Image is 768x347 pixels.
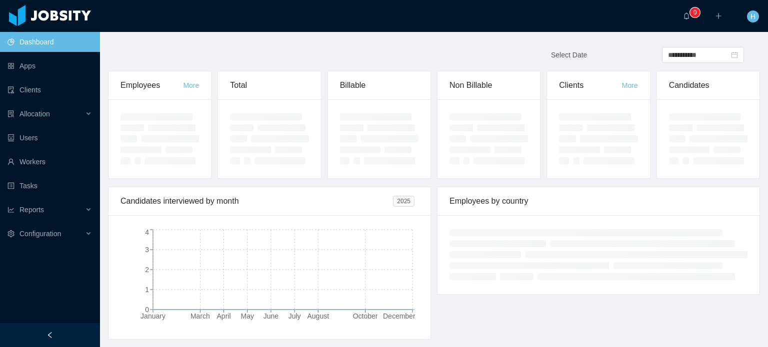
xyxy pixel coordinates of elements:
[145,266,149,274] tspan: 2
[731,51,738,58] i: icon: calendar
[140,312,165,320] tspan: January
[288,312,301,320] tspan: July
[7,152,92,172] a: icon: userWorkers
[19,110,50,118] span: Allocation
[7,32,92,52] a: icon: pie-chartDashboard
[690,7,700,17] sup: 0
[622,81,638,89] a: More
[120,71,183,99] div: Employees
[19,230,61,238] span: Configuration
[7,128,92,148] a: icon: robotUsers
[7,110,14,117] i: icon: solution
[19,206,44,214] span: Reports
[307,312,329,320] tspan: August
[715,12,722,19] i: icon: plus
[145,228,149,236] tspan: 4
[750,10,755,22] span: H
[183,81,199,89] a: More
[669,71,747,99] div: Candidates
[683,12,690,19] i: icon: bell
[7,206,14,213] i: icon: line-chart
[353,312,378,320] tspan: October
[217,312,231,320] tspan: April
[263,312,279,320] tspan: June
[383,312,415,320] tspan: December
[551,51,587,59] span: Select Date
[230,71,308,99] div: Total
[449,187,747,215] div: Employees by country
[7,176,92,196] a: icon: profileTasks
[340,71,418,99] div: Billable
[7,56,92,76] a: icon: appstoreApps
[145,286,149,294] tspan: 1
[449,71,528,99] div: Non Billable
[7,80,92,100] a: icon: auditClients
[145,246,149,254] tspan: 3
[120,187,393,215] div: Candidates interviewed by month
[241,312,254,320] tspan: May
[190,312,210,320] tspan: March
[393,196,414,207] span: 2025
[145,306,149,314] tspan: 0
[7,230,14,237] i: icon: setting
[559,71,621,99] div: Clients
